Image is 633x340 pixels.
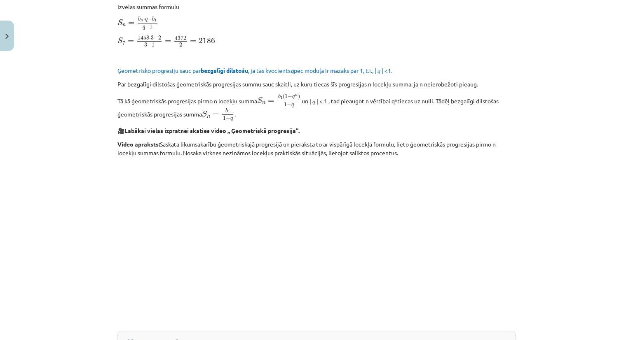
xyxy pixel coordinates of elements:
[117,140,160,148] b: Video apraksts:
[138,16,141,21] span: b
[141,20,143,22] span: n
[158,36,161,40] span: 2
[190,40,196,43] span: =
[175,36,186,40] span: 4372
[155,19,157,21] span: 1
[225,108,228,113] span: b
[143,19,145,21] span: ⋅
[213,113,219,116] span: =
[287,102,291,107] span: −
[5,34,9,39] img: icon-close-lesson-0947bae3869378f0d4975bcd49f059093ad1ed9edebbc8119c70593378902aed.svg
[151,36,154,40] span: 3
[291,67,294,74] i: q
[226,116,230,121] span: −
[154,36,158,40] span: −
[257,97,263,103] span: S
[395,97,397,103] sup: n
[288,95,292,99] span: −
[122,41,125,45] span: 7
[128,22,134,25] span: =
[143,26,145,30] span: q
[149,38,151,40] span: ⋅
[230,117,233,121] span: q
[147,43,152,47] span: −
[117,80,516,88] p: Par bezgalīgi dilstošas ģeometriskās progresijas summu sauc skaitli, uz kuru tiecas šīs progresij...
[148,17,152,21] span: −
[122,24,126,27] span: n
[152,43,155,47] span: 1
[138,35,149,40] span: 1458
[165,40,171,43] span: =
[150,25,152,29] span: 1
[292,95,295,99] span: q
[285,94,288,98] span: 1
[268,100,274,103] span: =
[179,43,182,47] span: 2
[223,116,226,120] span: 1
[145,18,148,22] span: q
[145,25,150,29] span: −
[281,96,283,99] span: 1
[228,110,230,113] span: 1
[117,126,516,135] p: 🎥
[117,67,392,74] span: Ģeometrisko progresiju sauc par , ja tās kvocients pēc moduļa ir mazāks par 1, t.i., | 𝑞 | <1.
[295,94,298,96] span: n
[199,38,215,44] span: 2186
[128,40,134,43] span: =
[291,104,294,107] span: q
[283,94,285,100] span: (
[284,102,287,107] span: 1
[262,102,265,105] span: n
[298,94,300,100] span: )
[117,37,123,44] span: S
[117,2,516,11] p: Izvēlas summas formulu
[117,19,123,26] span: S
[207,116,210,119] span: n
[117,93,516,122] p: Tā kā ģeometriskās progresijas pirmo n locekļu summa un | 𝑞 | < 1 , tad pieaugot n vērtībai q tie...
[124,127,300,134] b: Labākai vielas izpratnei skaties video „ Ģeometriskā progresija”.
[152,16,155,21] span: b
[202,111,207,117] span: S
[201,67,248,74] b: bezgalīgi dilstošu
[117,140,516,157] p: Saskata likumsakarību ģeometriskajā progresijā un pieraksta to ar vispārīgā locekļa formulu, liet...
[144,43,147,47] span: 3
[278,94,281,99] span: b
